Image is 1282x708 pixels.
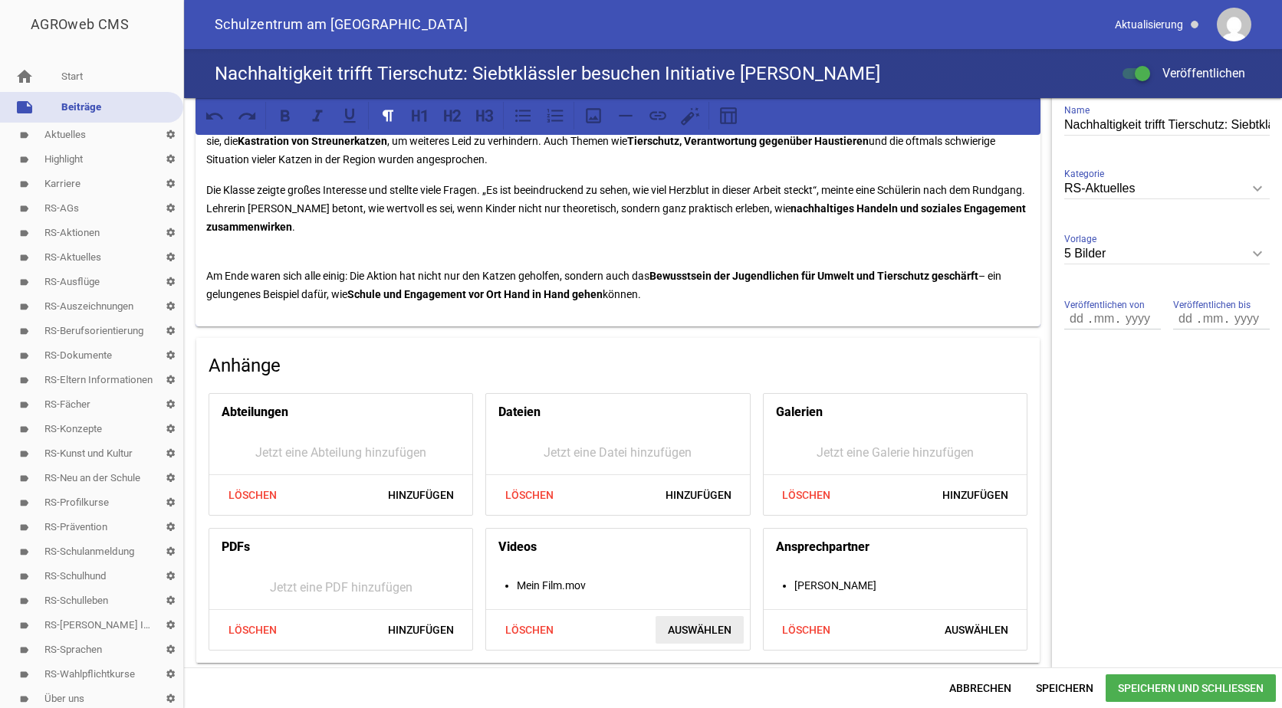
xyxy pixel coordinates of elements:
[158,638,183,662] i: settings
[376,616,466,644] span: Hinzufügen
[158,294,183,319] i: settings
[158,588,183,613] i: settings
[15,98,34,116] i: note
[19,572,29,582] i: label
[19,253,29,263] i: label
[158,319,183,343] i: settings
[158,515,183,539] i: settings
[19,498,29,508] i: label
[492,616,566,644] span: Löschen
[19,400,29,410] i: label
[19,302,29,312] i: label
[158,196,183,221] i: settings
[158,221,183,245] i: settings
[158,490,183,515] i: settings
[19,375,29,385] i: label
[19,523,29,533] i: label
[1106,674,1276,702] span: Speichern und Schließen
[209,565,472,609] div: Jetzt eine PDF hinzufügen
[1090,309,1118,329] input: mm
[158,147,183,172] i: settings
[19,621,29,631] i: label
[215,18,468,31] span: Schulzentrum am [GEOGRAPHIC_DATA]
[1199,309,1227,329] input: mm
[19,596,29,606] i: label
[206,181,1030,236] p: Die Klasse zeigte großes Interesse und stellte viele Fragen. „Es ist beeindruckend zu sehen, wie ...
[19,449,29,459] i: label
[498,400,541,424] h4: Dateien
[1064,309,1090,329] input: dd
[158,539,183,564] i: settings
[486,431,749,474] div: Jetzt eine Datei hinzufügen
[19,155,29,165] i: label
[209,431,472,474] div: Jetzt eine Abteilung hinzufügen
[19,130,29,140] i: label
[19,326,29,336] i: label
[770,616,843,644] span: Löschen
[1245,241,1270,266] i: keyboard_arrow_down
[158,441,183,466] i: settings
[1024,674,1106,702] span: Speichern
[158,466,183,490] i: settings
[19,424,29,434] i: label
[215,616,289,644] span: Löschen
[158,613,183,638] i: settings
[158,417,183,441] i: settings
[776,400,823,424] h4: Galerien
[376,481,466,509] span: Hinzufügen
[19,179,29,189] i: label
[19,670,29,680] i: label
[158,392,183,417] i: settings
[19,547,29,557] i: label
[158,172,183,196] i: settings
[794,576,1027,595] li: [PERSON_NAME]
[1144,66,1245,80] span: Veröffentlichen
[158,270,183,294] i: settings
[158,564,183,588] i: settings
[19,351,29,361] i: label
[937,674,1024,702] span: Abbrechen
[206,248,1030,303] p: Am Ende waren sich alle einig: Die Aktion hat nicht nur den Katzen geholfen, sondern auch das – e...
[656,616,744,644] span: Auswählen
[492,481,566,509] span: Löschen
[930,481,1021,509] span: Hinzufügen
[776,535,869,559] h4: Ansprechpartner
[764,431,1027,474] div: Jetzt eine Galerie hinzufügen
[347,288,603,300] strong: Schule und Engagement vor Ort Hand in Hand gehen
[1173,297,1251,313] span: Veröffentlichen bis
[627,135,869,147] strong: Tierschutz, Verantwortung gegenüber Haustieren
[215,61,880,86] h4: Nachhaltigkeit trifft Tierschutz: Siebtklässler besuchen Initiative [PERSON_NAME]
[158,123,183,147] i: settings
[158,368,183,392] i: settings
[19,204,29,214] i: label
[15,67,34,86] i: home
[770,481,843,509] span: Löschen
[215,481,289,509] span: Löschen
[1227,309,1265,329] input: yyyy
[1245,176,1270,201] i: keyboard_arrow_down
[932,616,1021,644] span: Auswählen
[653,481,744,509] span: Hinzufügen
[649,270,978,282] strong: Bewusstsein der Jugendlichen für Umwelt und Tierschutz geschärft
[158,343,183,368] i: settings
[19,277,29,287] i: label
[209,353,1027,378] h4: Anhänge
[498,535,537,559] h4: Videos
[19,694,29,704] i: label
[222,535,250,559] h4: PDFs
[1118,309,1156,329] input: yyyy
[517,576,749,595] li: Mein Film.mov
[1064,297,1145,313] span: Veröffentlichen von
[19,474,29,483] i: label
[19,228,29,238] i: label
[158,662,183,687] i: settings
[19,645,29,655] i: label
[1173,309,1199,329] input: dd
[222,400,288,424] h4: Abteilungen
[238,135,387,147] strong: Kastration von Streunerkatzen
[158,245,183,270] i: settings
